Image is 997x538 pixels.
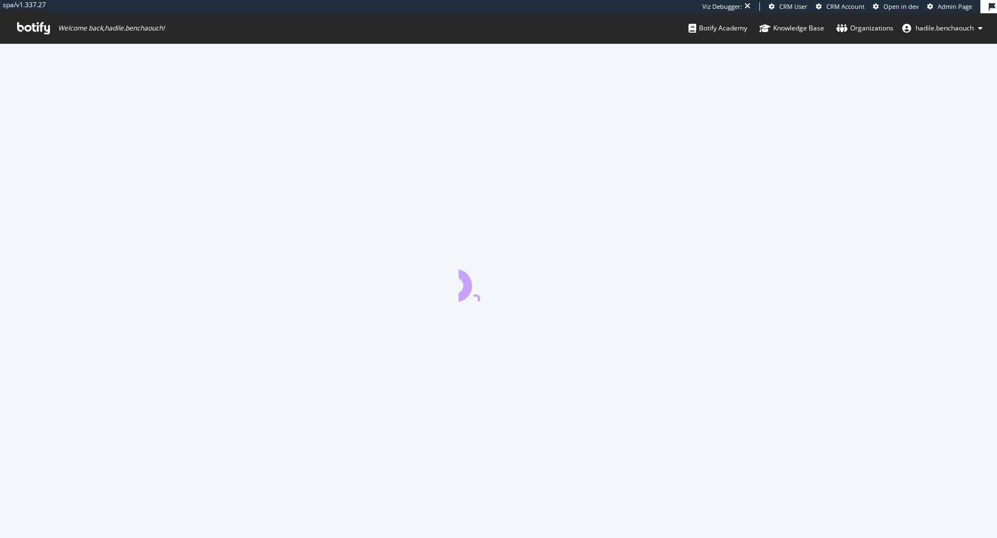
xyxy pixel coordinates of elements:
[927,2,972,11] a: Admin Page
[826,2,865,11] span: CRM Account
[938,2,972,11] span: Admin Page
[836,13,893,43] a: Organizations
[883,2,919,11] span: Open in dev
[459,262,538,302] div: animation
[58,24,165,33] span: Welcome back, hadile.benchaouch !
[702,2,742,11] div: Viz Debugger:
[893,19,991,37] button: hadile.benchaouch
[779,2,808,11] span: CRM User
[759,23,824,34] div: Knowledge Base
[759,13,824,43] a: Knowledge Base
[816,2,865,11] a: CRM Account
[873,2,919,11] a: Open in dev
[688,23,747,34] div: Botify Academy
[836,23,893,34] div: Organizations
[916,23,974,33] span: hadile.benchaouch
[688,13,747,43] a: Botify Academy
[769,2,808,11] a: CRM User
